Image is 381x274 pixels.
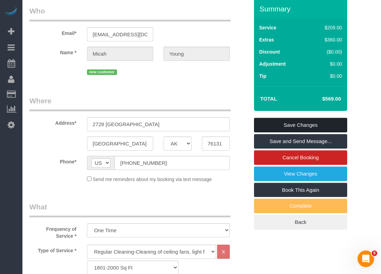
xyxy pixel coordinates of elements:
div: $360.00 [310,36,342,43]
input: Email* [87,27,153,41]
input: Zip Code* [202,136,230,151]
label: Extras [259,36,274,43]
a: View Changes [254,167,347,181]
label: Type of Service * [24,245,82,254]
div: $0.00 [310,60,342,67]
legend: Who [29,6,231,21]
label: Service [259,24,276,31]
a: Save and Send Message... [254,134,347,149]
label: Tip [259,73,266,79]
a: Book This Again [254,183,347,197]
label: Frequency of Service * [24,223,82,239]
input: First Name* [87,47,153,61]
label: Address* [24,117,82,126]
label: Phone* [24,156,82,165]
div: $209.00 [310,24,342,31]
a: Cancel Booking [254,150,347,165]
strong: Total [260,96,277,102]
label: Email* [24,27,82,37]
label: Name * [24,47,82,56]
iframe: Intercom live chat [358,251,374,267]
label: Discount [259,48,280,55]
span: Send me reminders about my booking via text message [92,177,212,182]
a: Save Changes [254,118,347,132]
span: 5 [372,251,377,256]
div: $0.00 [310,73,342,79]
div: ($0.00) [310,48,342,55]
span: new customer [87,69,117,75]
h4: $569.00 [302,96,341,102]
legend: What [29,202,231,217]
img: Automaid Logo [4,7,18,17]
legend: Where [29,96,231,111]
input: City* [87,136,153,151]
a: Back [254,215,347,229]
input: Last Name* [164,47,230,61]
h3: Summary [260,5,344,13]
label: Adjustment [259,60,286,67]
input: Phone* [115,156,230,170]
